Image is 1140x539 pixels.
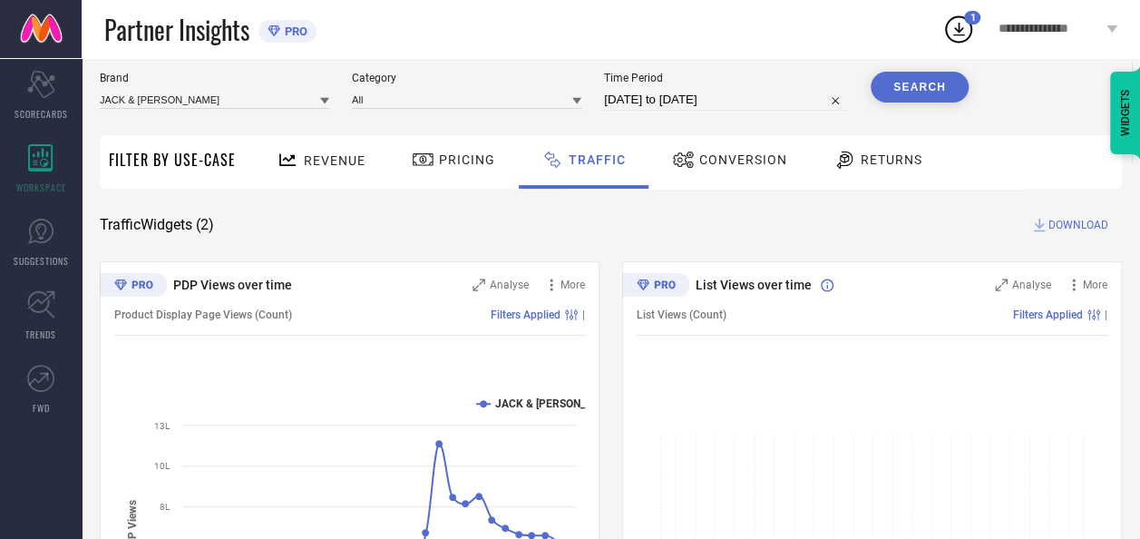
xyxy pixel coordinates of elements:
svg: Zoom [473,279,485,291]
span: Traffic Widgets ( 2 ) [100,216,214,234]
span: SUGGESTIONS [14,254,69,268]
span: List Views (Count) [637,309,726,321]
span: Partner Insights [104,11,249,48]
text: 8L [160,502,171,512]
div: Open download list [942,13,975,45]
text: 10L [154,461,171,471]
span: | [1105,309,1107,321]
span: Filters Applied [1013,309,1083,321]
span: | [582,309,585,321]
span: Time Period [604,72,848,84]
span: More [560,279,585,291]
div: Premium [622,273,689,300]
span: More [1083,279,1107,291]
span: Analyse [1012,279,1051,291]
span: Revenue [304,153,365,168]
span: TRENDS [25,328,56,341]
span: Analyse [490,279,529,291]
input: Select time period [604,89,848,111]
span: Brand [100,72,329,84]
span: FWD [33,401,50,415]
span: PDP Views over time [173,278,292,292]
span: DOWNLOAD [1048,216,1108,234]
span: List Views over time [696,278,812,292]
span: Category [352,72,581,84]
span: SCORECARDS [15,107,68,121]
span: Filters Applied [491,309,560,321]
text: JACK & [PERSON_NAME] [495,397,619,410]
span: PRO [280,24,307,38]
span: Returns [861,152,922,167]
span: Product Display Page Views (Count) [114,309,292,321]
button: Search [871,72,969,103]
span: WORKSPACE [16,181,66,194]
span: Pricing [439,152,495,167]
span: 1 [969,12,975,24]
text: 13L [154,421,171,431]
span: Conversion [699,152,787,167]
svg: Zoom [995,279,1008,291]
span: Filter By Use-Case [109,149,236,171]
span: Traffic [569,152,626,167]
div: Premium [100,273,167,300]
